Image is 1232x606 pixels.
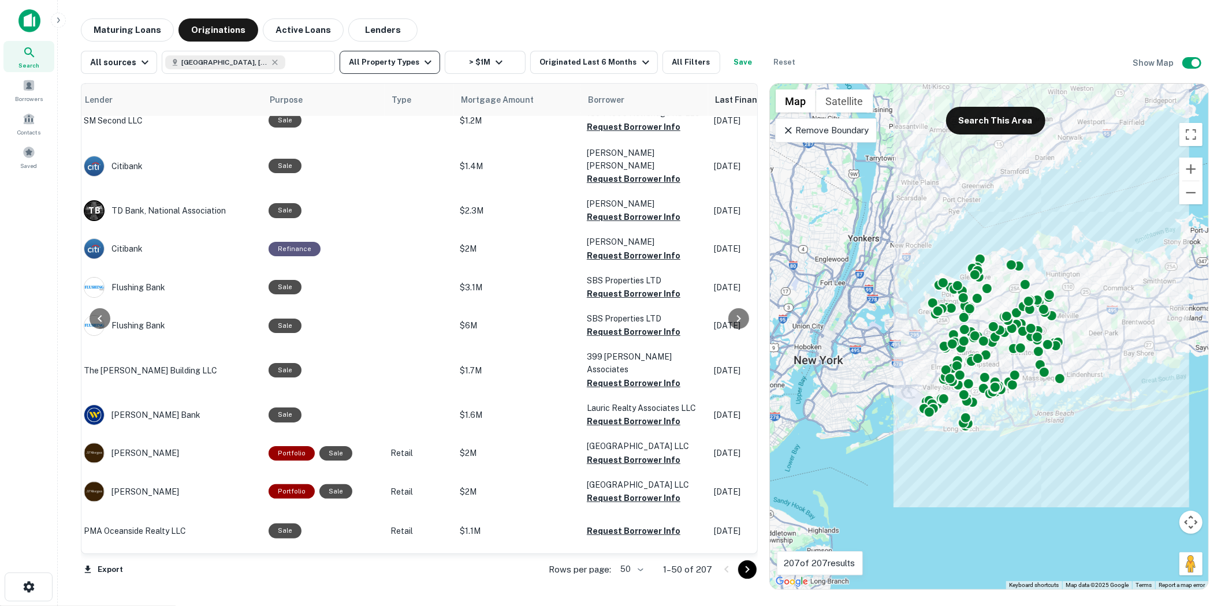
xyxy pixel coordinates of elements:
button: Show street map [776,89,816,113]
th: Borrower [581,84,708,116]
div: [PERSON_NAME] [84,443,257,463]
div: Sale [269,319,302,333]
p: PMA Oceanside Realty LLC [84,525,257,537]
p: $1.6M [460,409,575,421]
button: Request Borrower Info [587,376,680,390]
div: Sale [269,203,302,218]
h6: Show Map [1133,57,1175,69]
button: Search This Area [946,107,1045,134]
p: $6M [460,319,575,332]
p: [DATE] [714,319,818,332]
span: Purpose [270,93,318,107]
button: Reset [766,51,803,74]
span: Search [18,61,39,70]
div: Citibank [84,238,257,259]
p: Retail [390,447,448,459]
p: SBS Properties LTD [587,312,702,325]
span: Type [392,93,411,107]
p: [DATE] [714,242,818,255]
div: This loan purpose was for refinancing [269,242,321,256]
button: Request Borrower Info [587,491,680,505]
img: capitalize-icon.png [18,9,40,32]
a: Saved [3,141,54,173]
a: Search [3,41,54,72]
button: Request Borrower Info [587,453,680,467]
p: SBS Properties LTD [587,274,702,287]
span: Saved [21,161,38,170]
button: Keyboard shortcuts [1009,581,1059,589]
p: [PERSON_NAME] [587,197,702,210]
span: Map data ©2025 Google [1066,582,1129,588]
button: Originations [178,18,258,42]
iframe: Chat Widget [1174,477,1232,532]
div: This is a portfolio loan with 2 properties [269,484,315,499]
p: $1.1M [460,525,575,537]
p: [DATE] [714,447,818,459]
button: Zoom in [1179,158,1203,181]
p: [DATE] [714,204,818,217]
button: Request Borrower Info [587,210,680,224]
button: Export [81,561,126,578]
p: [DATE] [714,409,818,421]
div: 50 [616,561,645,578]
a: Report a map error [1159,582,1205,588]
p: [DATE] [714,160,818,173]
div: Flushing Bank [84,315,257,336]
p: [DATE] [714,364,818,377]
button: Active Loans [263,18,344,42]
p: $2M [460,447,575,459]
div: Originated Last 6 Months [539,55,652,69]
p: [GEOGRAPHIC_DATA] LLC [587,440,702,452]
button: Request Borrower Info [587,172,680,186]
img: Google [773,574,811,589]
button: Request Borrower Info [587,287,680,301]
button: > $1M [445,51,526,74]
p: $2M [460,485,575,498]
div: Flushing Bank [84,277,257,298]
p: Retail [390,525,448,537]
div: Sale [319,446,352,461]
a: Contacts [3,108,54,139]
button: All Filters [662,51,720,74]
div: Sale [269,159,302,173]
span: Borrowers [15,94,43,103]
th: Last Financed Date [708,84,824,116]
a: Open this area in Google Maps (opens a new window) [773,574,811,589]
button: Save your search to get updates of matches that match your search criteria. [725,51,762,74]
th: Type [385,84,454,116]
div: Sale [269,280,302,294]
button: Request Borrower Info [587,325,680,339]
div: Sale [269,363,302,377]
p: Rows per page: [549,563,612,577]
button: Go to next page [738,560,757,579]
p: Remove Boundary [783,124,869,137]
button: Toggle fullscreen view [1179,123,1203,146]
span: [GEOGRAPHIC_DATA], [GEOGRAPHIC_DATA], [GEOGRAPHIC_DATA] [181,57,268,68]
button: Show satellite imagery [816,89,873,113]
th: Purpose [263,84,385,116]
div: Sale [269,523,302,538]
p: The [PERSON_NAME] Building LLC [84,364,257,377]
button: Drag Pegman onto the map to open Street View [1179,552,1203,575]
p: [PERSON_NAME] [587,235,702,248]
button: Request Borrower Info [587,120,680,134]
p: 1–50 of 207 [664,563,713,577]
button: Lenders [348,18,418,42]
p: [DATE] [714,525,818,537]
button: All Property Types [340,51,440,74]
button: Request Borrower Info [587,414,680,428]
button: All sources [81,51,157,74]
p: [PERSON_NAME] [PERSON_NAME] [587,147,702,172]
div: Sale [269,113,302,128]
p: $3.1M [460,281,575,294]
div: Sale [269,407,302,422]
button: Request Borrower Info [587,524,680,538]
p: [DATE] [714,281,818,294]
p: Lauric Realty Associates LLC [587,402,702,414]
button: Originated Last 6 Months [530,51,657,74]
div: [PERSON_NAME] Bank [84,405,257,425]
